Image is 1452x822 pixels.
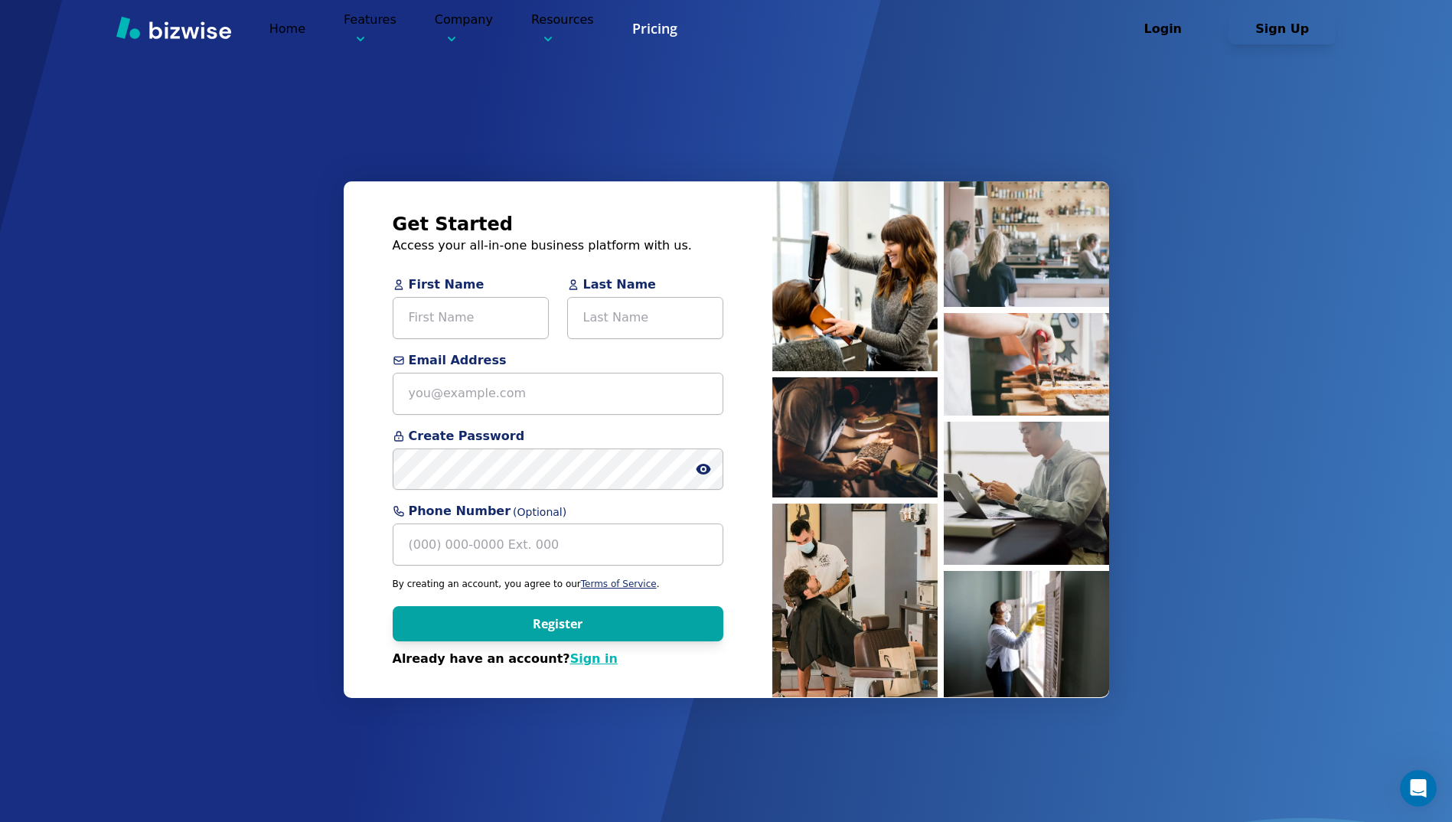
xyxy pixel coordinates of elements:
[944,181,1109,307] img: People waiting at coffee bar
[269,21,305,36] a: Home
[944,422,1109,565] img: Man working on laptop
[772,377,938,497] img: Man inspecting coffee beans
[944,313,1109,416] img: Pastry chef making pastries
[1228,14,1336,44] button: Sign Up
[531,11,594,47] p: Resources
[393,427,723,445] span: Create Password
[393,351,723,370] span: Email Address
[393,297,549,339] input: First Name
[393,578,723,590] p: By creating an account, you agree to our .
[435,11,493,47] p: Company
[393,276,549,294] span: First Name
[513,504,566,520] span: (Optional)
[344,11,396,47] p: Features
[581,579,657,589] a: Terms of Service
[772,504,938,697] img: Barber cutting hair
[772,181,938,371] img: Hairstylist blow drying hair
[393,212,723,237] h3: Get Started
[393,651,723,667] div: Already have an account?Sign in
[116,16,231,39] img: Bizwise Logo
[570,651,618,666] a: Sign in
[632,19,677,38] a: Pricing
[393,524,723,566] input: (000) 000-0000 Ext. 000
[944,571,1109,697] img: Cleaner sanitizing windows
[567,276,723,294] span: Last Name
[567,297,723,339] input: Last Name
[393,502,723,520] span: Phone Number
[1400,770,1437,807] iframe: Intercom live chat
[393,373,723,415] input: you@example.com
[1228,21,1336,36] a: Sign Up
[393,606,723,641] button: Register
[1109,14,1216,44] button: Login
[393,651,723,667] p: Already have an account?
[393,237,723,254] p: Access your all-in-one business platform with us.
[1109,21,1228,36] a: Login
